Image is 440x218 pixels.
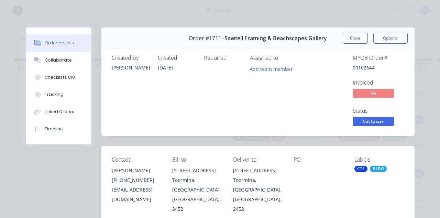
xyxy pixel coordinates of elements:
div: Invoiced [353,79,404,86]
div: Tracking [45,91,64,98]
div: [STREET_ADDRESS]Toormina, [GEOGRAPHIC_DATA], [GEOGRAPHIC_DATA], 2452 [233,166,283,214]
div: Toormina, [GEOGRAPHIC_DATA], [GEOGRAPHIC_DATA], 2452 [233,175,283,214]
div: Deliver to [233,156,283,163]
button: Order details [26,34,91,52]
div: [PERSON_NAME][PHONE_NUMBER][EMAIL_ADDRESS][DOMAIN_NAME] [112,166,162,204]
span: No [353,89,394,98]
div: Order details [45,40,74,46]
div: [PHONE_NUMBER] [112,175,162,185]
div: 00102644 [353,64,404,71]
div: Checklists 0/0 [45,74,75,80]
div: Labels [354,156,404,163]
div: Created by [112,55,150,61]
div: [STREET_ADDRESS] [233,166,283,175]
div: Bill to [172,156,222,163]
div: [STREET_ADDRESS]Toormina, [GEOGRAPHIC_DATA], [GEOGRAPHIC_DATA], 2452 [172,166,222,214]
div: PO [294,156,343,163]
button: Tracking [26,86,91,103]
button: Close [343,33,368,44]
button: Add team member [250,64,297,73]
button: Timeline [26,120,91,138]
div: [STREET_ADDRESS] [172,166,222,175]
div: Status [353,108,404,114]
div: Timeline [45,126,63,132]
span: [DATE] [158,64,173,71]
button: Cut to size [353,117,394,127]
button: Checklists 0/0 [26,69,91,86]
span: Order #1711 - [189,35,224,42]
button: Linked Orders [26,103,91,120]
div: Linked Orders [45,109,74,115]
button: Options [373,33,408,44]
button: Collaborate [26,52,91,69]
div: Created [158,55,196,61]
div: REDO [370,166,387,172]
div: Required [204,55,242,61]
span: Cut to size [353,117,394,126]
div: Collaborate [45,57,72,63]
div: Assigned to [250,55,319,61]
div: Contact [112,156,162,163]
div: [PERSON_NAME] [112,64,150,71]
div: MYOB Order # [353,55,404,61]
div: [PERSON_NAME] [112,166,162,175]
button: Add team member [246,64,296,73]
div: Toormina, [GEOGRAPHIC_DATA], [GEOGRAPHIC_DATA], 2452 [172,175,222,214]
span: Sawtell Framing & Beachscapes Gallery [224,35,327,42]
div: [EMAIL_ADDRESS][DOMAIN_NAME] [112,185,162,204]
div: CTS [354,166,367,172]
